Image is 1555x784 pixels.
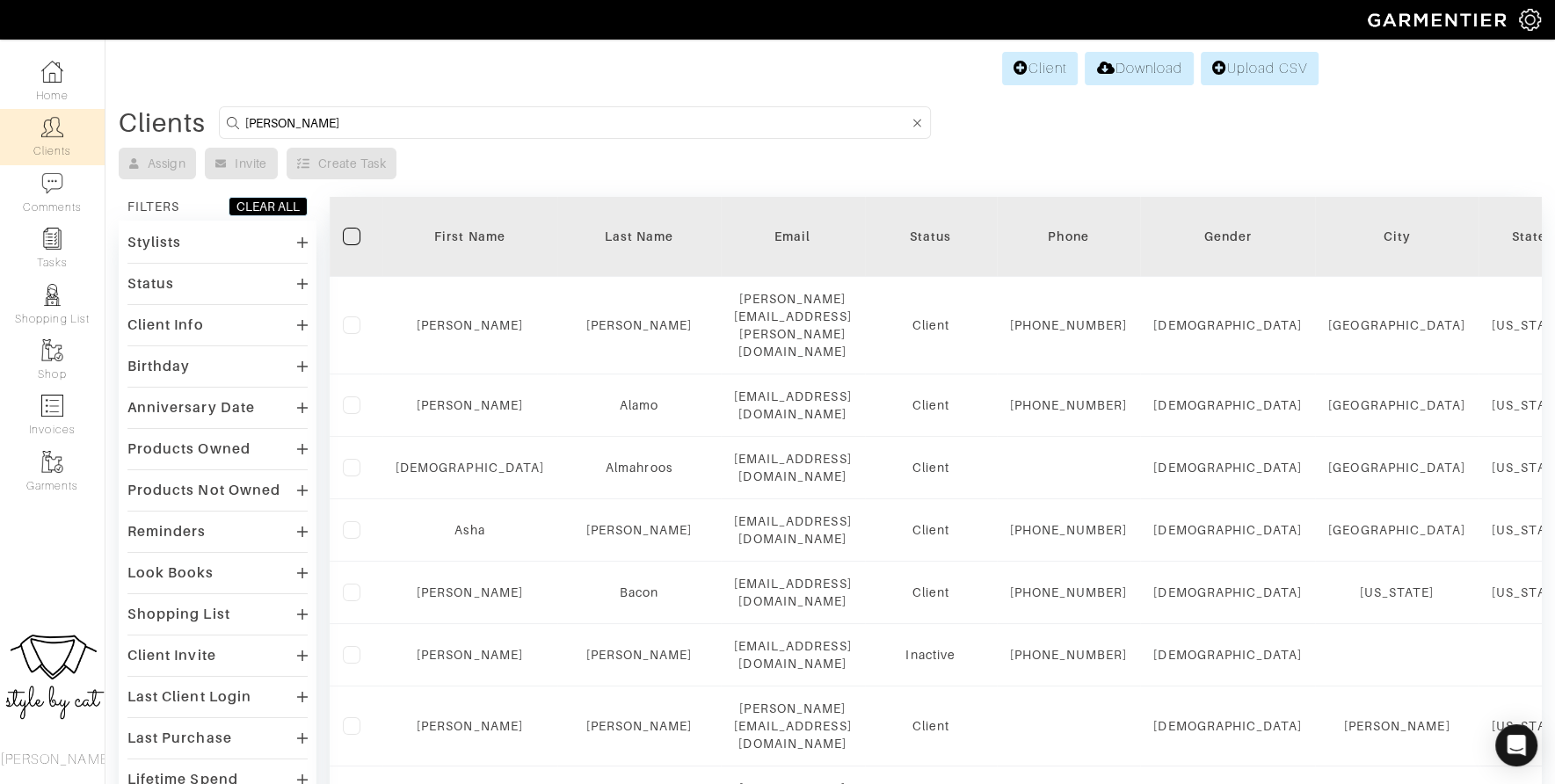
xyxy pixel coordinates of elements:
[127,688,251,706] div: Last Client Login
[586,523,693,537] a: [PERSON_NAME]
[229,197,308,216] button: CLEAR ALL
[1328,459,1465,476] div: [GEOGRAPHIC_DATA]
[734,388,852,423] div: [EMAIL_ADDRESS][DOMAIN_NAME]
[41,228,63,250] img: reminder-icon-8004d30b9f0a5d33ae49ab947aed9ed385cf756f9e5892f1edd6e32f2345188e.png
[417,318,523,332] a: [PERSON_NAME]
[417,398,523,412] a: [PERSON_NAME]
[734,290,852,360] div: [PERSON_NAME][EMAIL_ADDRESS][PERSON_NAME][DOMAIN_NAME]
[127,647,216,664] div: Client Invite
[127,358,190,375] div: Birthday
[620,585,658,599] a: Bacon
[1328,316,1465,334] div: [GEOGRAPHIC_DATA]
[620,398,658,412] a: Alamo
[878,228,984,245] div: Status
[454,523,484,537] a: Asha
[586,648,693,662] a: [PERSON_NAME]
[1153,521,1302,539] div: [DEMOGRAPHIC_DATA]
[1328,584,1465,601] div: [US_STATE]
[586,719,693,733] a: [PERSON_NAME]
[41,116,63,138] img: clients-icon-6bae9207a08558b7cb47a8932f037763ab4055f8c8b6bfacd5dc20c3e0201464.png
[570,228,708,245] div: Last Name
[1328,717,1465,735] div: [PERSON_NAME]
[878,584,984,601] div: Client
[417,585,523,599] a: [PERSON_NAME]
[1328,521,1465,539] div: [GEOGRAPHIC_DATA]
[41,61,63,83] img: dashboard-icon-dbcd8f5a0b271acd01030246c82b418ddd0df26cd7fceb0bd07c9910d44c42f6.png
[396,228,544,245] div: First Name
[1010,521,1128,539] div: [PHONE_NUMBER]
[127,399,255,417] div: Anniversary Date
[878,459,984,476] div: Client
[878,396,984,414] div: Client
[1153,584,1302,601] div: [DEMOGRAPHIC_DATA]
[1002,52,1078,85] a: Client
[127,482,280,499] div: Products Not Owned
[127,523,206,541] div: Reminders
[127,316,204,334] div: Client Info
[127,198,179,215] div: FILTERS
[41,284,63,306] img: stylists-icon-eb353228a002819b7ec25b43dbf5f0378dd9e0616d9560372ff212230b889e62.png
[606,461,672,475] a: Almahroos
[41,339,63,361] img: garments-icon-b7da505a4dc4fd61783c78ac3ca0ef83fa9d6f193b1c9dc38574b1d14d53ca28.png
[127,275,174,293] div: Status
[41,395,63,417] img: orders-icon-0abe47150d42831381b5fb84f609e132dff9fe21cb692f30cb5eec754e2cba89.png
[127,440,251,458] div: Products Owned
[119,114,206,132] div: Clients
[382,197,557,277] th: Toggle SortBy
[557,197,721,277] th: Toggle SortBy
[1201,52,1319,85] a: Upload CSV
[1328,396,1465,414] div: [GEOGRAPHIC_DATA]
[127,730,232,747] div: Last Purchase
[586,318,693,332] a: [PERSON_NAME]
[127,606,230,623] div: Shopping List
[1010,646,1128,664] div: [PHONE_NUMBER]
[245,112,909,134] input: Search by name, email, phone, city, or state
[396,461,544,475] a: [DEMOGRAPHIC_DATA]
[1085,52,1193,85] a: Download
[236,198,300,215] div: CLEAR ALL
[1328,228,1465,245] div: City
[127,564,214,582] div: Look Books
[1010,584,1128,601] div: [PHONE_NUMBER]
[1140,197,1315,277] th: Toggle SortBy
[1495,724,1537,766] div: Open Intercom Messenger
[1153,228,1302,245] div: Gender
[1519,9,1541,31] img: gear-icon-white-bd11855cb880d31180b6d7d6211b90ccbf57a29d726f0c71d8c61bd08dd39cc2.png
[878,521,984,539] div: Client
[734,512,852,548] div: [EMAIL_ADDRESS][DOMAIN_NAME]
[878,646,984,664] div: Inactive
[41,451,63,473] img: garments-icon-b7da505a4dc4fd61783c78ac3ca0ef83fa9d6f193b1c9dc38574b1d14d53ca28.png
[417,719,523,733] a: [PERSON_NAME]
[734,637,852,672] div: [EMAIL_ADDRESS][DOMAIN_NAME]
[865,197,997,277] th: Toggle SortBy
[878,717,984,735] div: Client
[1153,717,1302,735] div: [DEMOGRAPHIC_DATA]
[127,234,181,251] div: Stylists
[734,450,852,485] div: [EMAIL_ADDRESS][DOMAIN_NAME]
[1153,316,1302,334] div: [DEMOGRAPHIC_DATA]
[878,316,984,334] div: Client
[1153,459,1302,476] div: [DEMOGRAPHIC_DATA]
[1010,396,1128,414] div: [PHONE_NUMBER]
[417,648,523,662] a: [PERSON_NAME]
[734,228,852,245] div: Email
[734,700,852,752] div: [PERSON_NAME][EMAIL_ADDRESS][DOMAIN_NAME]
[1010,228,1128,245] div: Phone
[1153,646,1302,664] div: [DEMOGRAPHIC_DATA]
[41,172,63,194] img: comment-icon-a0a6a9ef722e966f86d9cbdc48e553b5cf19dbc54f86b18d962a5391bc8f6eb6.png
[1010,316,1128,334] div: [PHONE_NUMBER]
[1359,4,1519,35] img: garmentier-logo-header-white-b43fb05a5012e4ada735d5af1a66efaba907eab6374d6393d1fbf88cb4ef424d.png
[1153,396,1302,414] div: [DEMOGRAPHIC_DATA]
[734,575,852,610] div: [EMAIL_ADDRESS][DOMAIN_NAME]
